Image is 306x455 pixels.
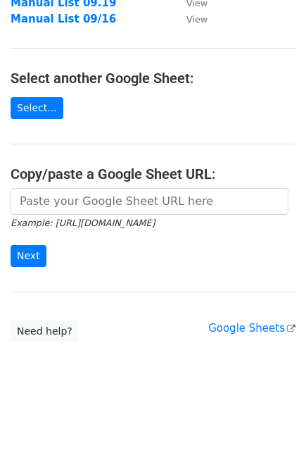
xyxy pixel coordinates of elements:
h4: Select another Google Sheet: [11,70,295,87]
a: Select... [11,97,63,119]
a: Google Sheets [208,322,295,335]
a: Manual List 09/16 [11,13,116,25]
input: Next [11,245,46,267]
input: Paste your Google Sheet URL here [11,188,288,215]
iframe: Chat Widget [236,387,306,455]
small: View [186,14,208,25]
h4: Copy/paste a Google Sheet URL: [11,166,295,182]
a: Need help? [11,320,79,342]
small: Example: [URL][DOMAIN_NAME] [11,218,155,228]
a: View [172,13,208,25]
